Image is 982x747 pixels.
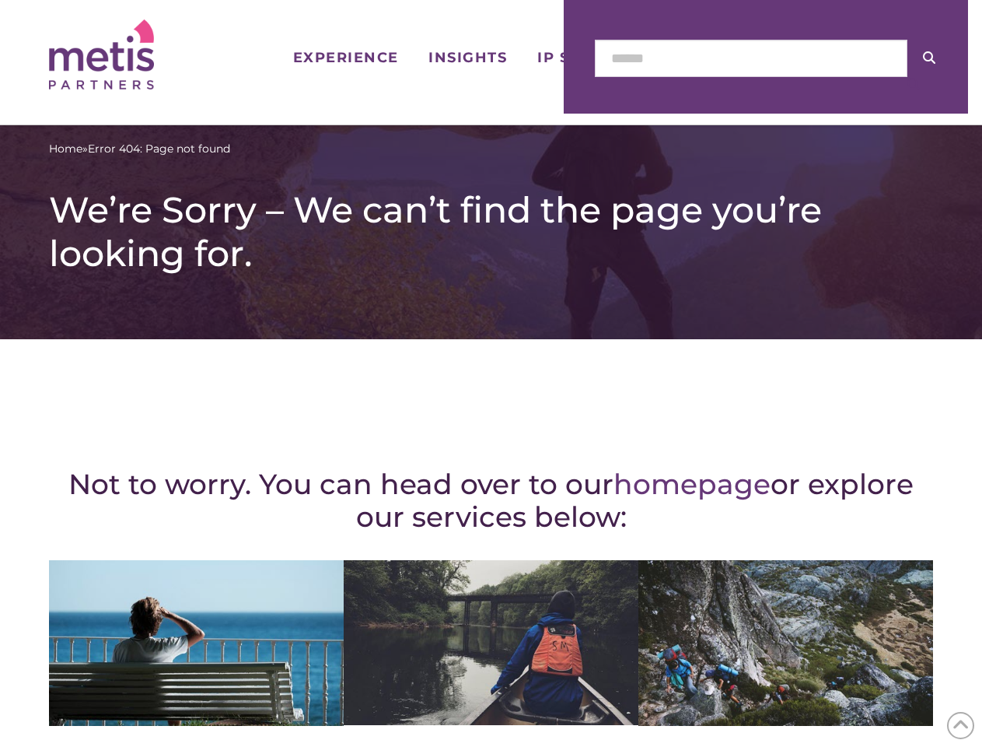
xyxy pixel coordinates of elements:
a: Home [49,141,82,157]
h1: We’re Sorry – We can’t find the page you’re looking for. [49,188,933,275]
span: » [49,141,230,157]
span: Error 404: Page not found [88,141,230,157]
span: Experience [293,51,399,65]
span: Insights [428,51,507,65]
h2: Not to worry. You can head over to our or explore our services below: [49,468,933,533]
span: Back to Top [947,712,974,739]
img: Metis Partners [49,19,154,89]
a: homepage [613,467,771,501]
span: IP Sales [537,51,611,65]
